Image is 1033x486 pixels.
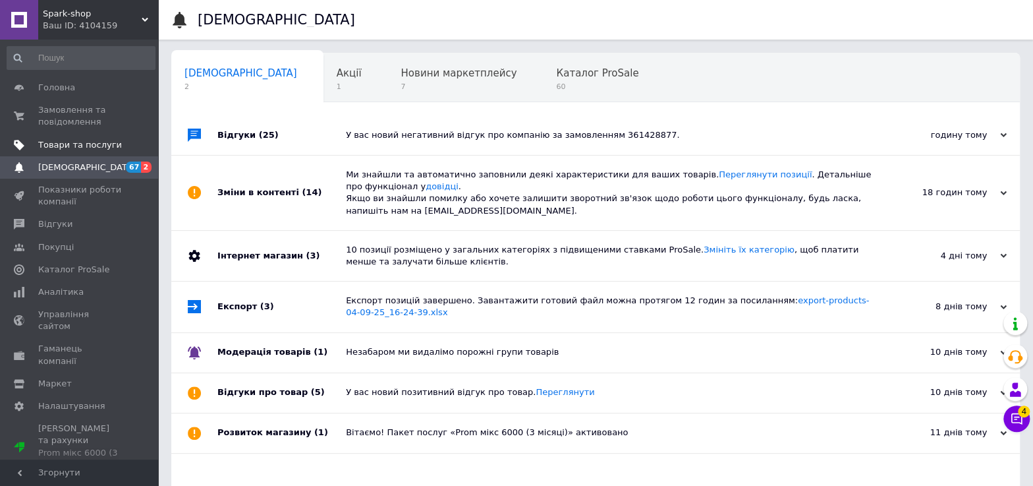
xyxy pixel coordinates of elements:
[126,162,141,173] span: 67
[346,244,875,268] div: 10 позиції розміщено у загальних категоріях з підвищеними ставками ProSale. , щоб платити менше т...
[536,387,594,397] a: Переглянути
[38,139,122,151] span: Товари та послуги
[217,413,346,453] div: Розвиток магазину
[38,104,122,128] span: Замовлення та повідомлення
[259,130,279,140] span: (25)
[7,46,155,70] input: Пошук
[38,286,84,298] span: Аналітика
[719,169,812,179] a: Переглянути позиції
[401,82,516,92] span: 7
[875,346,1007,358] div: 10 днів тому
[337,67,362,79] span: Акції
[302,187,321,197] span: (14)
[141,162,152,173] span: 2
[38,184,122,208] span: Показники роботи компанії
[217,115,346,155] div: Відгуки
[346,346,875,358] div: Незабаром ми видалімо порожні групи товарів
[314,427,328,437] span: (1)
[217,282,346,332] div: Експорт
[217,333,346,373] div: Модерація товарів
[704,245,795,255] a: Змініть їх категорію
[38,264,109,276] span: Каталог ProSale
[1003,406,1030,432] button: Чат з покупцем4
[314,347,327,357] span: (1)
[184,82,297,92] span: 2
[337,82,362,92] span: 1
[38,447,122,471] div: Prom мікс 6000 (3 місяці)
[311,387,325,397] span: (5)
[217,231,346,281] div: Інтернет магазин
[217,373,346,413] div: Відгуки про товар
[346,427,875,439] div: Вітаємо! Пакет послуг «Prom мікс 6000 (3 місяці)» активовано
[875,427,1007,439] div: 11 днів тому
[38,423,122,471] span: [PERSON_NAME] та рахунки
[1018,405,1030,417] span: 4
[875,129,1007,141] div: годину тому
[38,241,74,253] span: Покупці
[401,67,516,79] span: Новини маркетплейсу
[38,343,122,367] span: Гаманець компанії
[184,67,297,79] span: [DEMOGRAPHIC_DATA]
[217,156,346,230] div: Зміни в контенті
[556,82,638,92] span: 60
[43,8,142,20] span: Spark-shop
[875,386,1007,398] div: 10 днів тому
[38,309,122,332] span: Управління сайтом
[43,20,158,32] div: Ваш ID: 4104159
[198,12,355,28] h1: [DEMOGRAPHIC_DATA]
[875,250,1007,262] div: 4 дні тому
[426,181,459,191] a: довідці
[306,251,320,260] span: (3)
[346,169,875,217] div: Ми знайшли та автоматично заповнили деякі характеристики для ваших товарів. . Детальніше про функ...
[346,295,875,319] div: Експорт позицій завершено. Завантажити готовий файл можна протягом 12 годин за посиланням:
[38,82,75,94] span: Головна
[38,400,105,412] span: Налаштування
[260,301,274,311] span: (3)
[875,187,1007,198] div: 18 годин тому
[556,67,638,79] span: Каталог ProSale
[875,301,1007,313] div: 8 днів тому
[346,386,875,398] div: У вас новий позитивний відгук про товар.
[346,129,875,141] div: У вас новий негативний відгук про компанію за замовленням 361428877.
[38,378,72,390] span: Маркет
[38,218,72,230] span: Відгуки
[38,162,136,173] span: [DEMOGRAPHIC_DATA]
